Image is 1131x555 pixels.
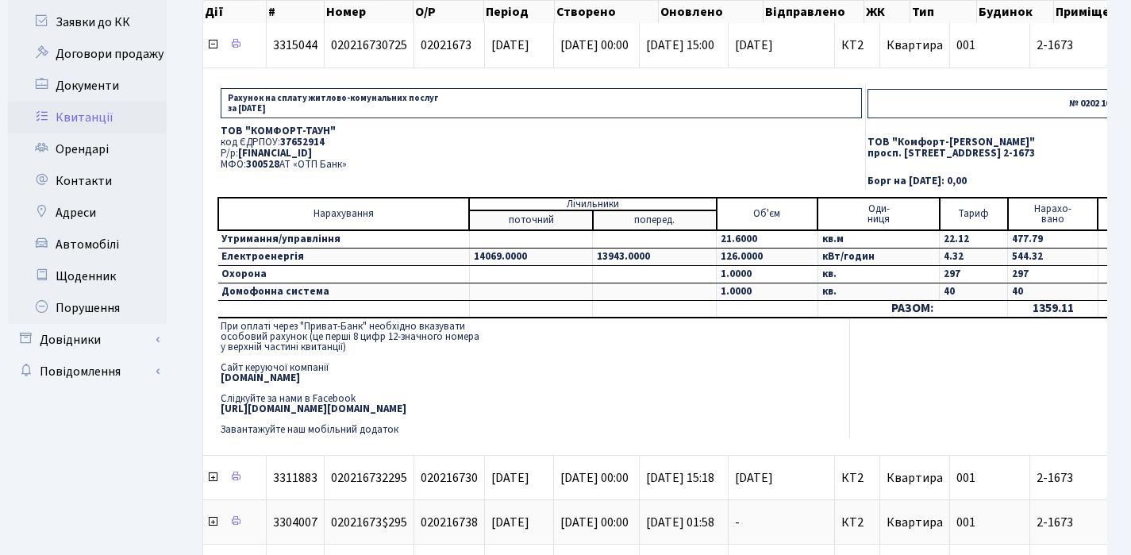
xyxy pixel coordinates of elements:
span: [DATE] 15:00 [646,37,714,54]
a: Порушення [8,292,167,324]
a: Контакти [8,165,167,197]
td: Утримання/управління [218,230,469,249]
th: Відправлено [764,1,865,23]
th: Будинок [977,1,1053,23]
td: РАЗОМ: [817,301,1007,318]
span: [DATE] 00:00 [560,37,629,54]
td: 297 [1008,266,1098,283]
span: 02021673$295 [331,514,407,531]
a: Орендарі [8,133,167,165]
span: [DATE] [491,37,529,54]
span: 300528 [246,157,279,172]
span: [FINANCIAL_ID] [238,146,312,160]
td: 22.12 [940,230,1008,249]
span: 2-1673 [1037,472,1126,484]
span: - [735,516,828,529]
td: Тариф [940,198,1008,230]
span: [DATE] [491,469,529,487]
td: Об'єм [717,198,818,230]
td: 126.0000 [717,249,818,266]
td: 40 [1008,283,1098,301]
td: 1359.11 [1008,301,1098,318]
span: 020216738 [421,514,478,531]
td: Нарахо- вано [1008,198,1098,230]
a: Адреси [8,197,167,229]
td: 13943.0000 [593,249,717,266]
th: Період [484,1,555,23]
a: Квитанції [8,102,167,133]
td: При оплаті через "Приват-Банк" необхідно вказувати особовий рахунок (це перші 8 цифр 12-значного ... [217,318,850,438]
td: кв. [817,283,940,301]
td: 4.32 [940,249,1008,266]
span: [DATE] 00:00 [560,469,629,487]
b: [DOMAIN_NAME] [221,371,300,385]
a: Повідомлення [8,356,167,387]
span: КТ2 [841,39,873,52]
td: 544.32 [1008,249,1098,266]
a: Документи [8,70,167,102]
span: [DATE] [735,39,828,52]
td: 477.79 [1008,230,1098,249]
span: 3304007 [273,514,317,531]
span: Квартира [887,514,943,531]
a: Заявки до КК [8,6,167,38]
td: Домофонна система [218,283,469,301]
a: Автомобілі [8,229,167,260]
th: О/Р [414,1,484,23]
span: 020216730 [421,469,478,487]
a: Щоденник [8,260,167,292]
span: [DATE] [735,472,828,484]
td: Оди- ниця [817,198,940,230]
span: 3315044 [273,37,317,54]
td: кВт/годин [817,249,940,266]
td: Охорона [218,266,469,283]
p: Р/р: [221,148,862,159]
td: 14069.0000 [469,249,593,266]
span: Квартира [887,37,943,54]
span: 001 [956,514,975,531]
span: 02021673 [421,37,471,54]
span: [DATE] 00:00 [560,514,629,531]
span: [DATE] 15:18 [646,469,714,487]
b: [URL][DOMAIN_NAME][DOMAIN_NAME] [221,402,406,416]
span: 001 [956,469,975,487]
span: [DATE] [491,514,529,531]
p: МФО: АТ «ОТП Банк» [221,160,862,170]
td: Електроенергія [218,249,469,266]
th: Дії [203,1,267,23]
td: 40 [940,283,1008,301]
th: Тип [910,1,977,23]
span: КТ2 [841,472,873,484]
th: ЖК [864,1,910,23]
td: Лічильники [469,198,716,210]
span: 2-1673 [1037,39,1126,52]
th: # [267,1,325,23]
td: 1.0000 [717,266,818,283]
a: Договори продажу [8,38,167,70]
td: поточний [469,210,593,230]
td: 1.0000 [717,283,818,301]
a: Довідники [8,324,167,356]
th: Оновлено [659,1,764,23]
td: 297 [940,266,1008,283]
span: 001 [956,37,975,54]
span: 2-1673 [1037,516,1126,529]
p: Рахунок на сплату житлово-комунальних послуг за [DATE] [221,88,862,118]
span: 020216730725 [331,37,407,54]
td: кв.м [817,230,940,249]
span: [DATE] 01:58 [646,514,714,531]
p: ТОВ "КОМФОРТ-ТАУН" [221,126,862,137]
th: Створено [555,1,660,23]
td: 21.6000 [717,230,818,249]
td: Нарахування [218,198,469,230]
th: Номер [325,1,414,23]
p: код ЄДРПОУ: [221,137,862,148]
span: 020216732295 [331,469,407,487]
td: поперед. [593,210,717,230]
td: кв. [817,266,940,283]
span: 37652914 [280,135,325,149]
span: 3311883 [273,469,317,487]
span: КТ2 [841,516,873,529]
span: Квартира [887,469,943,487]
